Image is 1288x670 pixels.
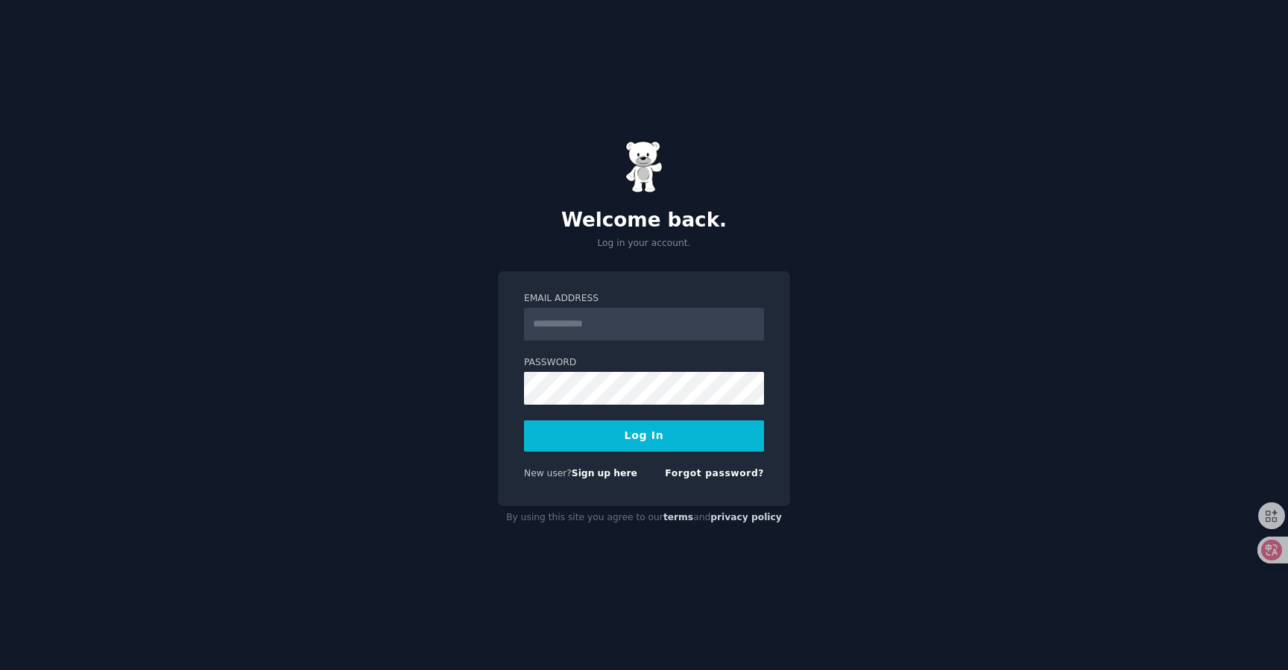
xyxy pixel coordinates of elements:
a: Forgot password? [665,468,764,478]
h2: Welcome back. [498,209,790,233]
label: Password [524,356,764,370]
label: Email Address [524,292,764,306]
a: privacy policy [710,512,782,522]
div: By using this site you agree to our and [498,506,790,530]
p: Log in your account. [498,237,790,250]
span: New user? [524,468,572,478]
a: Sign up here [572,468,637,478]
a: terms [663,512,693,522]
button: Log In [524,420,764,452]
img: Gummy Bear [625,141,663,193]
